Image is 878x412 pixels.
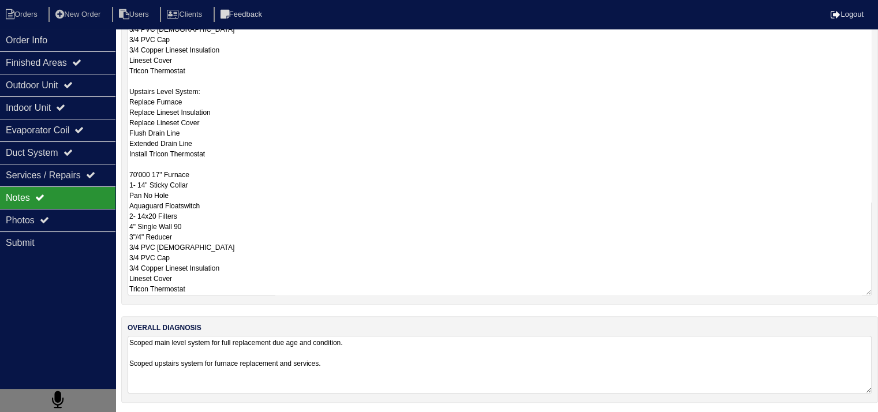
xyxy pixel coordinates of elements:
[128,336,872,394] textarea: Scoped main level system for full replacement due age and condition. Scoped upstairs system for f...
[160,10,211,18] a: Clients
[48,10,110,18] a: New Order
[112,7,158,23] li: Users
[48,7,110,23] li: New Order
[160,7,211,23] li: Clients
[214,7,271,23] li: Feedback
[128,323,201,333] label: overall diagnosis
[112,10,158,18] a: Users
[831,10,864,18] a: Logout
